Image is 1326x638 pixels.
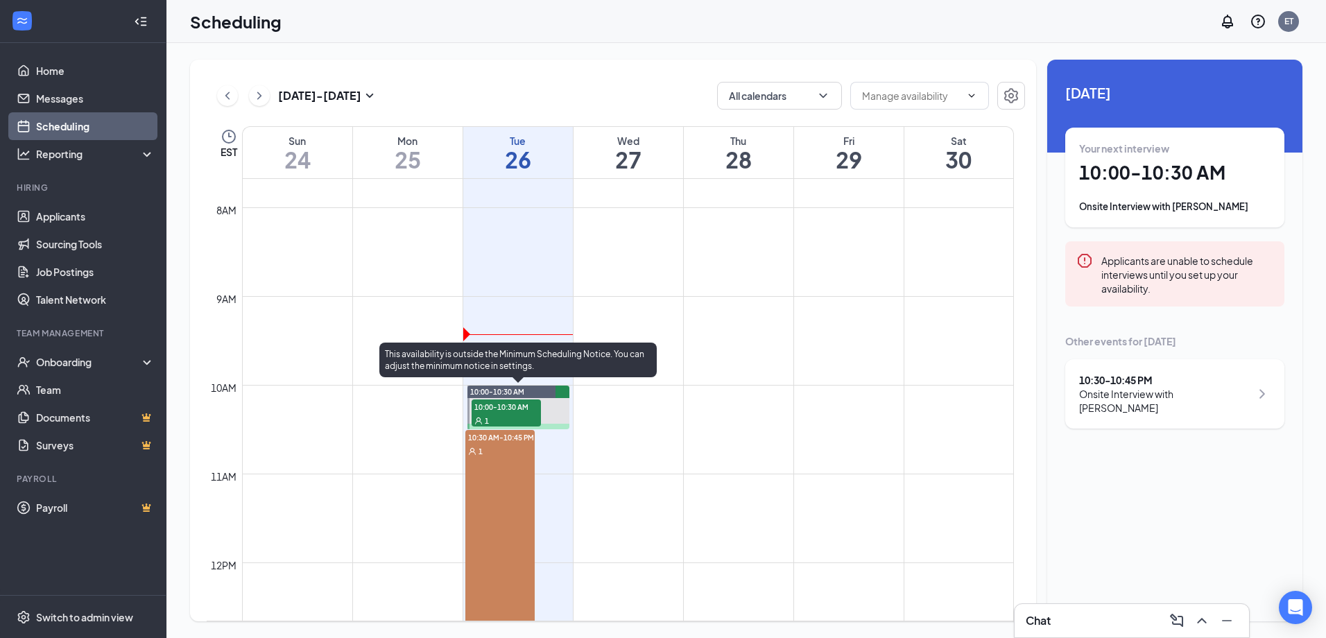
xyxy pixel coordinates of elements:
div: 10:30 - 10:45 PM [1079,373,1250,387]
div: Tue [463,134,573,148]
h1: 25 [353,148,463,171]
a: August 29, 2025 [794,127,904,178]
a: August 24, 2025 [243,127,352,178]
h1: 27 [574,148,683,171]
button: Minimize [1216,610,1238,632]
span: 10:30 AM-10:45 PM [465,430,535,444]
span: 1 [479,447,483,456]
button: All calendarsChevronDown [717,82,842,110]
svg: Collapse [134,15,148,28]
svg: ComposeMessage [1169,612,1185,629]
a: SurveysCrown [36,431,155,459]
h1: 24 [243,148,352,171]
svg: ChevronRight [1254,386,1271,402]
a: Applicants [36,202,155,230]
svg: QuestionInfo [1250,13,1266,30]
div: Sat [904,134,1014,148]
svg: ChevronRight [252,87,266,104]
div: 8am [214,202,239,218]
div: Switch to admin view [36,610,133,624]
div: Open Intercom Messenger [1279,591,1312,624]
a: Job Postings [36,258,155,286]
a: August 27, 2025 [574,127,683,178]
svg: WorkstreamLogo [15,14,29,28]
span: 10:00-10:30 AM [472,399,541,413]
h3: Chat [1026,613,1051,628]
a: August 25, 2025 [353,127,463,178]
svg: UserCheck [17,355,31,369]
div: Mon [353,134,463,148]
svg: Settings [1003,87,1019,104]
svg: Notifications [1219,13,1236,30]
div: Applicants are unable to schedule interviews until you set up your availability. [1101,252,1273,295]
div: 11am [208,469,239,484]
div: Sun [243,134,352,148]
h1: 30 [904,148,1014,171]
div: Hiring [17,182,152,193]
a: August 26, 2025 [463,127,573,178]
svg: Clock [221,128,237,145]
div: Onboarding [36,355,143,369]
a: Home [36,57,155,85]
a: DocumentsCrown [36,404,155,431]
a: Sourcing Tools [36,230,155,258]
button: ChevronUp [1191,610,1213,632]
svg: Minimize [1219,612,1235,629]
div: Onsite Interview with [PERSON_NAME] [1079,387,1250,415]
a: Scheduling [36,112,155,140]
span: [DATE] [1065,82,1284,103]
div: Onsite Interview with [PERSON_NAME] [1079,200,1271,214]
div: Team Management [17,327,152,339]
span: 10:00-10:30 AM [470,387,524,397]
a: PayrollCrown [36,494,155,521]
span: 1 [485,416,489,426]
svg: ChevronDown [816,89,830,103]
div: Thu [684,134,793,148]
a: Talent Network [36,286,155,313]
svg: Settings [17,610,31,624]
a: Team [36,376,155,404]
h3: [DATE] - [DATE] [278,88,361,103]
span: EST [221,145,237,159]
h1: 10:00 - 10:30 AM [1079,161,1271,184]
button: ComposeMessage [1166,610,1188,632]
h1: Scheduling [190,10,282,33]
a: August 30, 2025 [904,127,1014,178]
div: ET [1284,15,1293,27]
svg: ChevronDown [966,90,977,101]
div: Your next interview [1079,141,1271,155]
h1: 29 [794,148,904,171]
div: Other events for [DATE] [1065,334,1284,348]
svg: ChevronLeft [221,87,234,104]
a: Messages [36,85,155,112]
button: Settings [997,82,1025,110]
svg: ChevronUp [1194,612,1210,629]
div: This availability is outside the Minimum Scheduling Notice. You can adjust the minimum notice in ... [379,343,657,377]
svg: Error [1076,252,1093,269]
button: ChevronLeft [217,85,238,106]
div: Fri [794,134,904,148]
svg: SmallChevronDown [361,87,378,104]
div: Reporting [36,147,155,161]
a: August 28, 2025 [684,127,793,178]
div: Wed [574,134,683,148]
div: Payroll [17,473,152,485]
h1: 26 [463,148,573,171]
svg: User [468,447,476,456]
div: 12pm [208,558,239,573]
div: 9am [214,291,239,307]
svg: Analysis [17,147,31,161]
svg: User [474,417,483,425]
input: Manage availability [862,88,961,103]
div: 10am [208,380,239,395]
button: ChevronRight [249,85,270,106]
h1: 28 [684,148,793,171]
